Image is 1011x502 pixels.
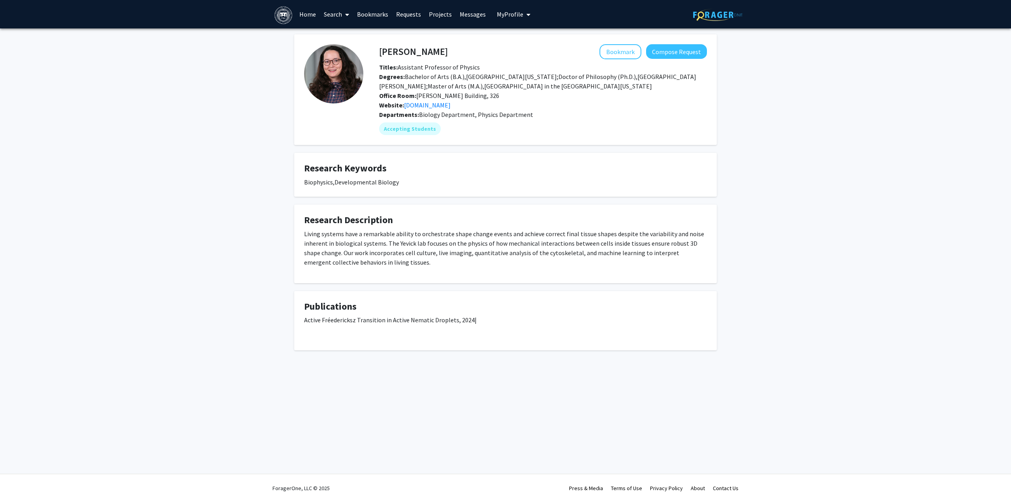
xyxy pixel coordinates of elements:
a: Bookmarks [353,0,392,28]
b: Website: [379,101,404,109]
a: Search [320,0,353,28]
a: Opens in a new tab [404,101,451,109]
button: Add Hannah Yevick to Bookmarks [599,44,641,59]
h4: Research Description [304,214,707,226]
b: Departments: [379,111,419,118]
h4: Research Keywords [304,163,707,174]
a: Projects [425,0,456,28]
a: Press & Media [569,485,603,492]
span: Bachelor of Arts (B.A.),[GEOGRAPHIC_DATA][US_STATE];Doctor of Philosophy (Ph.D.),[GEOGRAPHIC_DATA... [379,73,696,90]
b: Degrees: [379,73,405,81]
a: Contact Us [713,485,739,492]
span: Active Fréedericksz Transition in Active Nematic Droplets, 2024| [304,316,477,324]
img: Brandeis University Logo [274,6,292,24]
span: Assistant Professor of Physics [379,63,480,71]
div: ForagerOne, LLC © 2025 [272,474,330,502]
span: Biology Department, Physics Department [419,111,533,118]
b: Titles: [379,63,398,71]
h4: Publications [304,301,707,312]
p: Living systems have a remarkable ability to orchestrate shape change events and achieve correct f... [304,229,707,267]
img: ForagerOne Logo [693,9,742,21]
a: Privacy Policy [650,485,683,492]
iframe: Chat [6,466,34,496]
a: Messages [456,0,490,28]
div: Biophysics,Developmental Biology [304,177,707,187]
b: Office Room: [379,92,416,100]
span: [PERSON_NAME] Building, 326 [379,92,499,100]
a: Terms of Use [611,485,642,492]
a: Requests [392,0,425,28]
mat-chip: Accepting Students [379,122,441,135]
img: Profile Picture [304,44,363,103]
a: Home [295,0,320,28]
button: Compose Request to Hannah Yevick [646,44,707,59]
span: My Profile [497,10,523,18]
h4: [PERSON_NAME] [379,44,448,59]
a: About [691,485,705,492]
